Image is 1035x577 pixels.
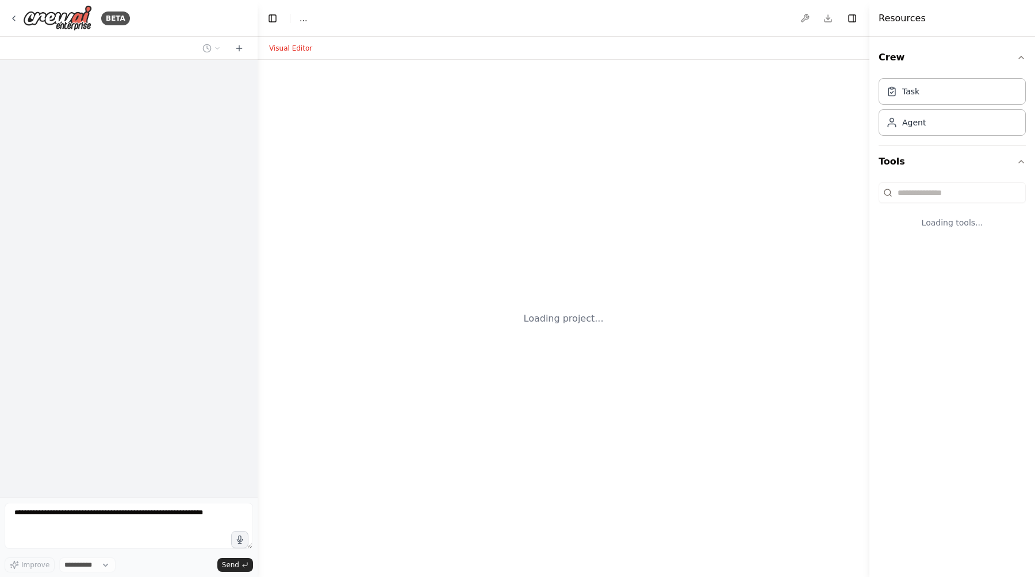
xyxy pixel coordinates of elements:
[879,146,1026,178] button: Tools
[300,13,307,24] nav: breadcrumb
[231,531,248,548] button: Click to speak your automation idea
[844,10,860,26] button: Hide right sidebar
[300,13,307,24] span: ...
[230,41,248,55] button: Start a new chat
[101,12,130,25] div: BETA
[879,74,1026,145] div: Crew
[5,557,55,572] button: Improve
[262,41,319,55] button: Visual Editor
[879,178,1026,247] div: Tools
[264,10,281,26] button: Hide left sidebar
[879,208,1026,238] div: Loading tools...
[198,41,225,55] button: Switch to previous chat
[217,558,253,572] button: Send
[21,560,49,570] span: Improve
[879,12,926,25] h4: Resources
[902,86,919,97] div: Task
[222,560,239,570] span: Send
[879,41,1026,74] button: Crew
[902,117,926,128] div: Agent
[23,5,92,31] img: Logo
[524,312,604,326] div: Loading project...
